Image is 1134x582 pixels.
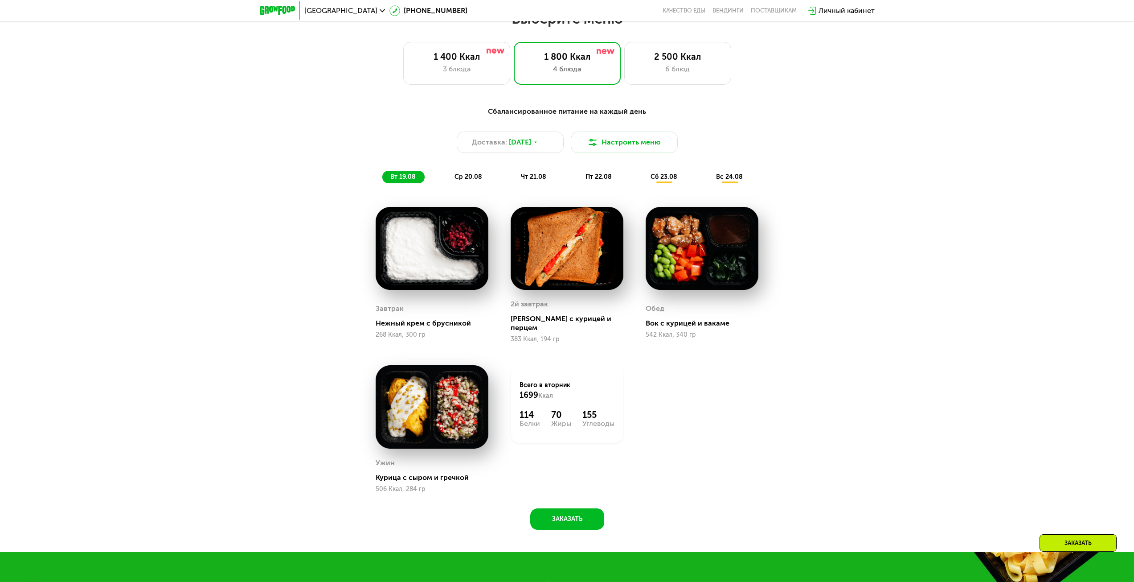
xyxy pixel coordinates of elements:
div: 70 [551,409,571,420]
div: Углеводы [582,420,614,427]
div: Завтрак [376,302,404,315]
div: 383 Ккал, 194 гр [511,336,623,343]
span: вт 19.08 [390,173,416,181]
span: Ккал [538,392,553,400]
span: [GEOGRAPHIC_DATA] [304,7,377,14]
div: 542 Ккал, 340 гр [646,331,758,338]
div: 1 400 Ккал [413,51,501,62]
div: 155 [582,409,614,420]
span: чт 21.08 [521,173,546,181]
button: Заказать [530,508,604,530]
a: [PHONE_NUMBER] [389,5,467,16]
div: 4 блюда [523,64,611,74]
div: 2й завтрак [511,297,548,311]
span: вс 24.08 [716,173,743,181]
span: [DATE] [509,137,531,148]
a: Вендинги [712,7,744,14]
span: ср 20.08 [454,173,482,181]
div: Обед [646,302,664,315]
span: сб 23.08 [651,173,677,181]
div: Курица с сыром и гречкой [376,473,495,482]
a: Качество еды [663,7,705,14]
div: 1 800 Ккал [523,51,611,62]
div: Вок с курицей и вакаме [646,319,766,328]
div: 506 Ккал, 284 гр [376,486,488,493]
div: 114 [520,409,540,420]
div: Заказать [1040,534,1117,552]
div: [PERSON_NAME] с курицей и перцем [511,314,630,332]
div: 3 блюда [413,64,501,74]
div: 268 Ккал, 300 гр [376,331,488,338]
div: Сбалансированное питание на каждый день [303,106,831,117]
div: Личный кабинет [819,5,875,16]
span: Доставка: [472,137,507,148]
span: пт 22.08 [585,173,612,181]
button: Настроить меню [571,132,678,153]
span: 1699 [520,390,538,400]
div: Белки [520,420,540,427]
div: Нежный крем с брусникой [376,319,495,328]
div: 2 500 Ккал [634,51,722,62]
div: поставщикам [751,7,797,14]
div: Всего в вторник [520,381,614,400]
div: Ужин [376,456,395,470]
div: 6 блюд [634,64,722,74]
div: Жиры [551,420,571,427]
